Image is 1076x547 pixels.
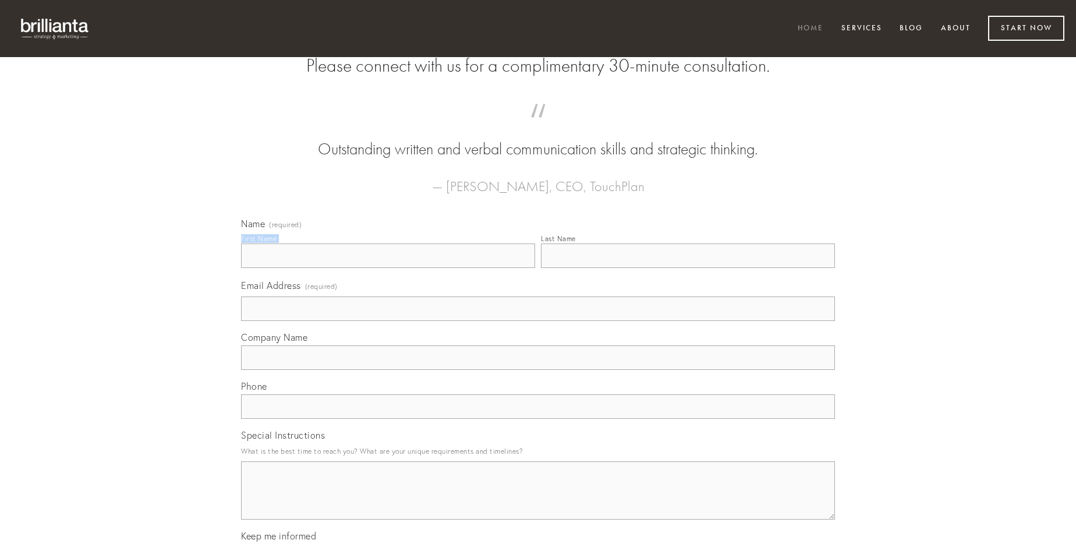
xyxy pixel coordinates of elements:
[541,234,576,243] div: Last Name
[260,161,816,198] figcaption: — [PERSON_NAME], CEO, TouchPlan
[790,19,831,38] a: Home
[834,19,890,38] a: Services
[933,19,978,38] a: About
[241,429,325,441] span: Special Instructions
[241,443,835,459] p: What is the best time to reach you? What are your unique requirements and timelines?
[305,278,338,294] span: (required)
[892,19,930,38] a: Blog
[241,380,267,392] span: Phone
[988,16,1064,41] a: Start Now
[241,530,316,542] span: Keep me informed
[241,234,277,243] div: First Name
[241,218,265,230] span: Name
[241,280,301,291] span: Email Address
[269,221,302,228] span: (required)
[241,55,835,77] h2: Please connect with us for a complimentary 30-minute consultation.
[260,115,816,161] blockquote: Outstanding written and verbal communication skills and strategic thinking.
[260,115,816,138] span: “
[12,12,99,45] img: brillianta - research, strategy, marketing
[241,331,307,343] span: Company Name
